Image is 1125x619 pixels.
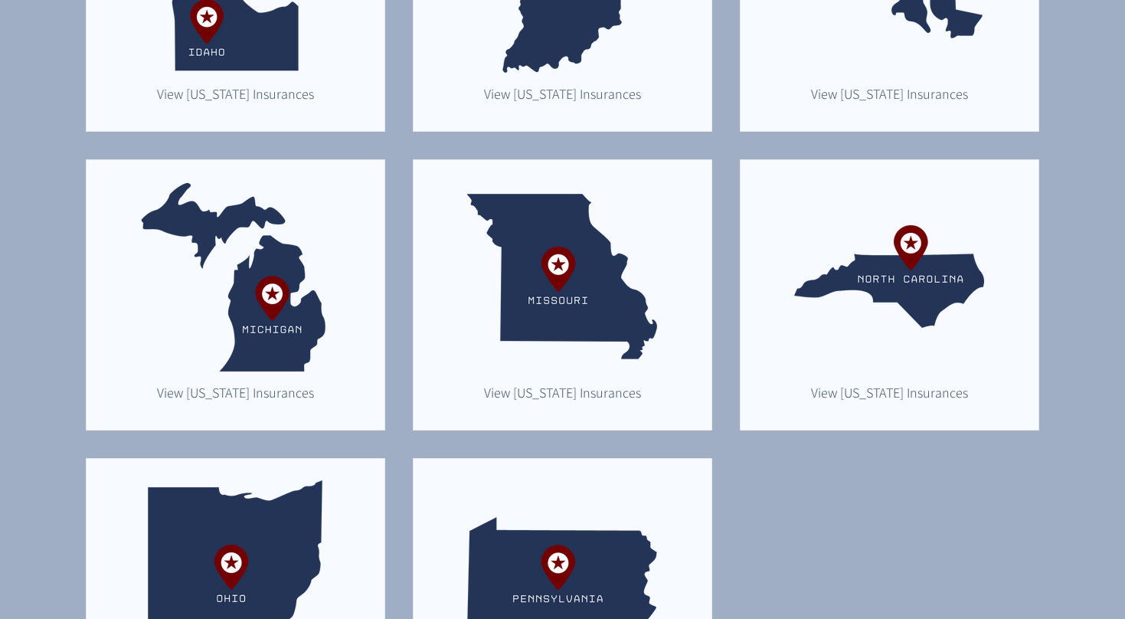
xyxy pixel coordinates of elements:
[140,182,330,372] img: TelebehavioralHealth.US Placeholder
[476,381,649,404] a: View Missouri Insurances
[467,182,657,372] img: TelebehavioralHealth.US Placeholder
[149,381,322,404] a: View Michigan Insurances
[476,82,649,105] a: View Indiana Insurances
[803,82,976,105] a: View Maryland Insurances
[157,384,314,401] span: View [US_STATE] Insurances
[149,82,322,105] a: View Idaho Insurances
[794,182,984,372] img: TelebehavioralHealth.US Placeholder
[803,381,976,404] a: View North Carolina Insurances
[484,384,641,401] span: View [US_STATE] Insurances
[811,85,968,103] span: View [US_STATE] Insurances
[811,384,968,401] span: View [US_STATE] Insurances
[157,85,314,103] span: View [US_STATE] Insurances
[484,85,641,103] span: View [US_STATE] Insurances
